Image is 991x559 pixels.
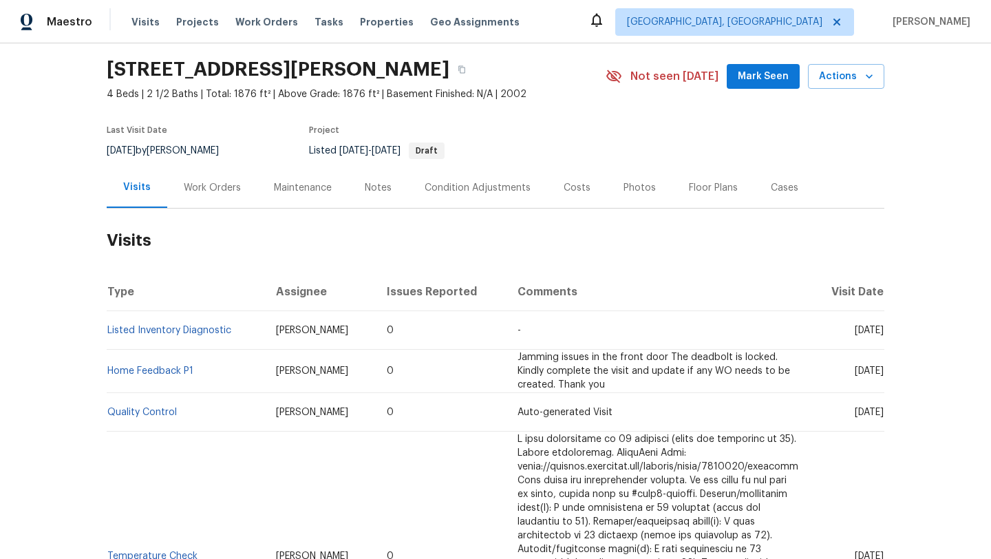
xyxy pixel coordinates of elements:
span: 0 [387,408,394,417]
span: 0 [387,366,394,376]
span: [PERSON_NAME] [276,366,348,376]
a: Quality Control [107,408,177,417]
span: [DATE] [107,146,136,156]
span: [PERSON_NAME] [276,408,348,417]
span: - [339,146,401,156]
button: Mark Seen [727,64,800,89]
div: Visits [123,180,151,194]
span: Work Orders [235,15,298,29]
span: Mark Seen [738,68,789,85]
span: Project [309,126,339,134]
div: Photos [624,181,656,195]
th: Type [107,273,265,311]
span: [PERSON_NAME] [887,15,970,29]
span: Jamming issues in the front door The deadbolt is locked. Kindly complete the visit and update if ... [518,352,790,390]
th: Comments [507,273,809,311]
span: Draft [410,147,443,155]
span: [GEOGRAPHIC_DATA], [GEOGRAPHIC_DATA] [627,15,822,29]
span: 0 [387,326,394,335]
a: Listed Inventory Diagnostic [107,326,231,335]
th: Issues Reported [376,273,507,311]
span: Projects [176,15,219,29]
span: Tasks [315,17,343,27]
div: Notes [365,181,392,195]
span: - [518,326,521,335]
span: [DATE] [855,326,884,335]
span: [DATE] [855,408,884,417]
a: Home Feedback P1 [107,366,193,376]
div: Condition Adjustments [425,181,531,195]
span: [DATE] [855,366,884,376]
th: Visit Date [809,273,884,311]
span: [PERSON_NAME] [276,326,348,335]
span: Properties [360,15,414,29]
button: Actions [808,64,884,89]
div: by [PERSON_NAME] [107,143,235,159]
span: [DATE] [372,146,401,156]
span: Listed [309,146,445,156]
th: Assignee [265,273,375,311]
span: Last Visit Date [107,126,167,134]
h2: [STREET_ADDRESS][PERSON_NAME] [107,63,449,76]
span: [DATE] [339,146,368,156]
h2: Visits [107,209,884,273]
span: Visits [131,15,160,29]
span: Actions [819,68,873,85]
div: Maintenance [274,181,332,195]
span: Not seen [DATE] [630,70,718,83]
div: Costs [564,181,590,195]
div: Work Orders [184,181,241,195]
span: Auto-generated Visit [518,408,612,417]
span: Maestro [47,15,92,29]
span: Geo Assignments [430,15,520,29]
div: Cases [771,181,798,195]
div: Floor Plans [689,181,738,195]
button: Copy Address [449,57,474,82]
span: 4 Beds | 2 1/2 Baths | Total: 1876 ft² | Above Grade: 1876 ft² | Basement Finished: N/A | 2002 [107,87,606,101]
